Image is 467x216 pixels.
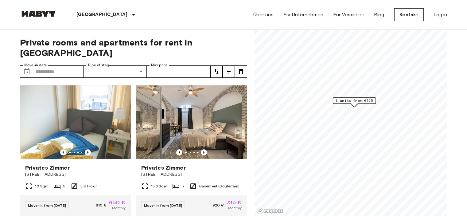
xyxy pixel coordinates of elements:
a: Marketing picture of unit DE-02-011-001-01HFPrevious imagePrevious imagePrivates Zimmer[STREET_AD... [20,85,131,216]
button: tune [210,65,223,78]
label: Max price [151,63,168,68]
a: Blog [374,11,384,18]
span: 3rd Floor [80,183,97,189]
a: Für Vermieter [333,11,364,18]
span: 810 € [96,202,107,208]
span: 15.3 Sqm [151,183,167,189]
button: Previous image [201,149,207,155]
span: [STREET_ADDRESS] [25,171,126,178]
img: Marketing picture of unit DE-02-011-001-01HF [20,85,131,159]
button: tune [223,65,235,78]
span: Monthly [228,205,242,211]
label: Type of stay [88,63,109,68]
button: Previous image [60,149,66,155]
span: Privates Zimmer [141,164,186,171]
span: 5 [63,183,65,189]
span: 10 Sqm [35,183,49,189]
a: Log in [434,11,447,18]
span: 920 € [212,202,224,208]
div: Map marker [333,98,376,107]
img: Marketing picture of unit DE-02-004-006-05HF [136,85,247,159]
button: Previous image [85,149,91,155]
a: Marketing picture of unit DE-02-004-006-05HFPrevious imagePrevious imagePrivates Zimmer[STREET_AD... [136,85,247,216]
span: [STREET_ADDRESS] [141,171,242,178]
a: Für Unternehmen [283,11,323,18]
span: Privates Zimmer [25,164,70,171]
button: Choose date [21,65,33,78]
a: Kontakt [394,8,424,21]
img: Habyt [20,11,57,17]
span: Move-in from [DATE] [28,203,66,208]
button: tune [235,65,247,78]
span: Private rooms and apartments for rent in [GEOGRAPHIC_DATA] [20,37,247,58]
span: Monthly [112,205,126,211]
a: Mapbox logo [256,207,283,214]
a: Über uns [253,11,274,18]
span: 735 € [226,200,242,205]
span: 1 units from €725 [336,98,373,104]
button: Previous image [176,149,182,155]
span: Move-in from [DATE] [144,203,182,208]
span: Basement (Souterrain) [199,183,239,189]
span: 7 [182,183,185,189]
label: Move-in date [24,63,47,68]
p: [GEOGRAPHIC_DATA] [76,11,128,18]
span: 650 € [109,200,126,205]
